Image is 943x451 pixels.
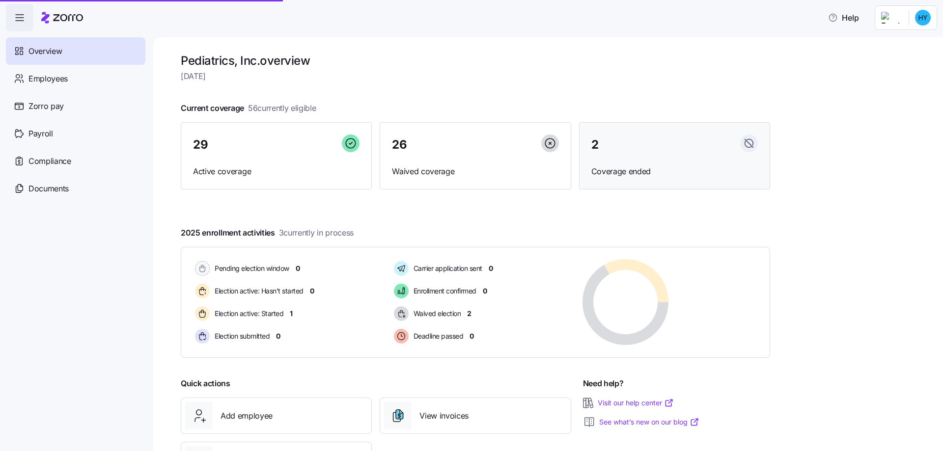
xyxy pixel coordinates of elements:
[467,309,471,318] span: 2
[828,12,859,24] span: Help
[820,8,867,27] button: Help
[310,286,314,296] span: 0
[489,264,493,273] span: 0
[915,10,931,26] img: 2e5b4504d66b10dc0811dd7372171fa0
[181,70,770,82] span: [DATE]
[591,139,599,151] span: 2
[181,227,354,239] span: 2025 enrollment activities
[28,73,68,85] span: Employees
[6,175,145,202] a: Documents
[599,417,699,427] a: See what’s new on our blog
[591,165,758,178] span: Coverage ended
[193,165,360,178] span: Active coverage
[6,120,145,147] a: Payroll
[212,264,289,273] span: Pending election window
[6,37,145,65] a: Overview
[212,331,270,341] span: Election submitted
[598,398,674,408] a: Visit our help center
[248,102,316,114] span: 56 currently eligible
[28,155,71,167] span: Compliance
[276,331,280,341] span: 0
[411,264,482,273] span: Carrier application sent
[181,53,770,68] h1: Pediatrics, Inc. overview
[221,410,273,422] span: Add employee
[296,264,300,273] span: 0
[28,45,62,57] span: Overview
[193,139,208,151] span: 29
[483,286,487,296] span: 0
[28,100,64,112] span: Zorro pay
[6,65,145,92] a: Employees
[583,377,624,390] span: Need help?
[212,309,283,318] span: Election active: Started
[181,377,230,390] span: Quick actions
[181,102,316,114] span: Current coverage
[411,331,464,341] span: Deadline passed
[392,165,558,178] span: Waived coverage
[290,309,293,318] span: 1
[392,139,407,151] span: 26
[28,128,53,140] span: Payroll
[279,227,354,239] span: 3 currently in process
[470,331,474,341] span: 0
[212,286,304,296] span: Election active: Hasn't started
[881,12,901,24] img: Employer logo
[6,147,145,175] a: Compliance
[419,410,469,422] span: View invoices
[28,183,69,195] span: Documents
[6,92,145,120] a: Zorro pay
[411,286,476,296] span: Enrollment confirmed
[411,309,461,318] span: Waived election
